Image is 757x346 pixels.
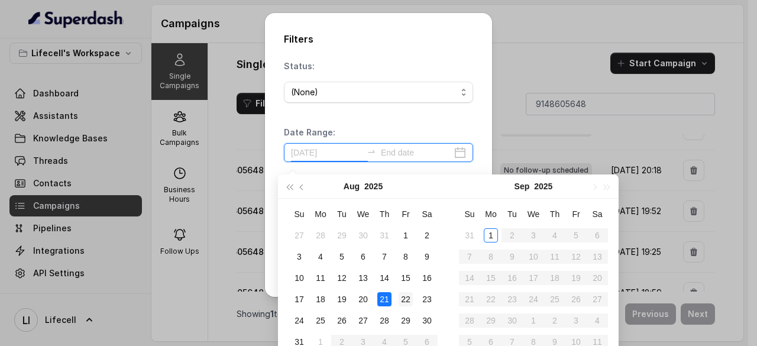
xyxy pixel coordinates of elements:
td: 2025-08-15 [395,267,416,289]
div: 7 [377,250,392,264]
div: 26 [335,313,349,328]
td: 2025-08-23 [416,289,438,310]
td: 2025-08-30 [416,310,438,331]
td: 2025-08-07 [374,246,395,267]
td: 2025-08-01 [395,225,416,246]
div: (None) [291,85,457,99]
td: 2025-08-20 [352,289,374,310]
p: Status: [284,60,315,72]
div: 21 [377,292,392,306]
td: 2025-08-09 [416,246,438,267]
th: Tu [502,203,523,225]
th: Fr [565,203,587,225]
td: 2025-08-08 [395,246,416,267]
td: 2025-08-04 [310,246,331,267]
button: 2025 [534,174,552,198]
th: Mo [310,203,331,225]
td: 2025-08-14 [374,267,395,289]
input: End date [381,146,452,159]
div: 28 [377,313,392,328]
div: 22 [399,292,413,306]
div: 14 [377,271,392,285]
div: 28 [313,228,328,242]
div: 30 [356,228,370,242]
th: Mo [480,203,502,225]
td: 2025-07-30 [352,225,374,246]
div: 1 [484,228,498,242]
div: 23 [420,292,434,306]
div: 13 [356,271,370,285]
button: Aug [344,174,360,198]
div: 29 [399,313,413,328]
td: 2025-07-28 [310,225,331,246]
td: 2025-08-28 [374,310,395,331]
h2: Filters [284,32,473,46]
th: Fr [395,203,416,225]
td: 2025-08-05 [331,246,352,267]
div: 20 [356,292,370,306]
div: 31 [377,228,392,242]
p: Date Range: [284,127,335,138]
th: We [523,203,544,225]
td: 2025-08-24 [289,310,310,331]
td: 2025-08-16 [416,267,438,289]
td: 2025-08-25 [310,310,331,331]
th: We [352,203,374,225]
div: 27 [292,228,306,242]
td: 2025-08-10 [289,267,310,289]
span: to [367,147,376,156]
button: Sep [515,174,530,198]
div: 24 [292,313,306,328]
th: Th [374,203,395,225]
div: 4 [313,250,328,264]
td: 2025-08-18 [310,289,331,310]
div: 19 [335,292,349,306]
td: 2025-08-21 [374,289,395,310]
td: 2025-08-12 [331,267,352,289]
th: Su [459,203,480,225]
th: Su [289,203,310,225]
button: (None) [284,82,473,103]
button: 2025 [364,174,383,198]
div: 12 [335,271,349,285]
td: 2025-08-11 [310,267,331,289]
div: 11 [313,271,328,285]
div: 16 [420,271,434,285]
th: Th [544,203,565,225]
div: 17 [292,292,306,306]
th: Sa [587,203,608,225]
div: 31 [462,228,477,242]
td: 2025-09-01 [480,225,502,246]
div: 15 [399,271,413,285]
th: Tu [331,203,352,225]
td: 2025-08-02 [416,225,438,246]
span: swap-right [367,147,376,156]
td: 2025-08-26 [331,310,352,331]
td: 2025-07-31 [374,225,395,246]
td: 2025-08-27 [352,310,374,331]
div: 5 [335,250,349,264]
div: 3 [292,250,306,264]
div: 30 [420,313,434,328]
td: 2025-08-31 [459,225,480,246]
td: 2025-08-19 [331,289,352,310]
td: 2025-07-27 [289,225,310,246]
td: 2025-08-13 [352,267,374,289]
div: 18 [313,292,328,306]
div: 1 [399,228,413,242]
div: 6 [356,250,370,264]
div: 25 [313,313,328,328]
td: 2025-08-03 [289,246,310,267]
td: 2025-08-17 [289,289,310,310]
div: 2 [420,228,434,242]
div: 9 [420,250,434,264]
td: 2025-08-06 [352,246,374,267]
th: Sa [416,203,438,225]
td: 2025-07-29 [331,225,352,246]
input: Start date [291,146,362,159]
div: 29 [335,228,349,242]
div: 10 [292,271,306,285]
td: 2025-08-29 [395,310,416,331]
td: 2025-08-22 [395,289,416,310]
div: 27 [356,313,370,328]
